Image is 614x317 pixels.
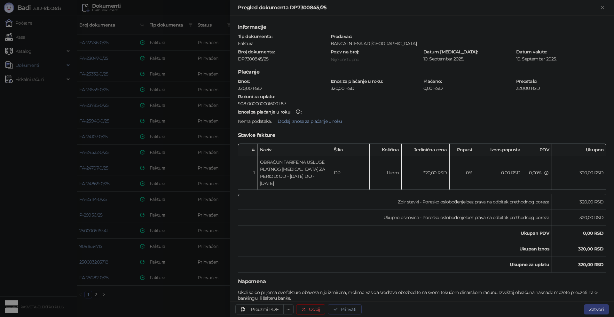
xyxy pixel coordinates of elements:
strong: Prodavac : [331,34,352,39]
td: Ukupno osnovica - Poresko oslobođenje bez prava na odbitak prethodnog poreza [238,210,552,226]
div: Ukoliko do prijema ove fakture obaveza nije izmirena, molimo Vas da sredstva obezbedite na svom t... [237,289,607,301]
strong: Plaćeno : [423,78,442,84]
h5: Napomena [238,278,606,285]
div: Pregled dokumenta DP7300845/25 [238,4,599,12]
button: Zatvori [599,4,606,12]
div: 0,00 RSD [423,85,514,91]
strong: 0,00 RSD [583,230,603,236]
strong: Datum valute : [516,49,547,55]
div: Faktura [237,41,329,46]
th: # [238,144,257,156]
button: Prihvati [328,304,362,314]
div: 10. Septembar 2025. [516,56,607,62]
th: Količina [370,144,402,156]
th: Jedinična cena [402,144,450,156]
strong: 320,00 RSD [578,262,603,267]
h5: Plaćanje [238,68,606,76]
div: DP7300845/25 [237,56,329,62]
strong: Datum [MEDICAL_DATA] : [423,49,478,55]
td: 320,00 RSD [552,194,606,210]
th: Naziv [257,144,331,156]
td: 320,00 RSD [402,156,450,190]
div: 10. Septembar 2025. [423,56,514,62]
div: . [237,116,607,126]
strong: 320,00 RSD [578,246,603,252]
td: 320,00 RSD [552,156,606,190]
span: 0,00 % [529,170,541,176]
div: 320,00 RSD [516,85,607,91]
strong: Ukupan PDV [521,230,549,236]
th: Šifra [331,144,370,156]
strong: Računi za uplatu : [238,94,275,99]
span: Nije dostupno [331,57,359,62]
td: 1 [238,156,257,190]
strong: Preostalo : [516,78,537,84]
strong: Iznos za plaćanje u roku : [331,78,383,84]
a: Preuzmi PDF [235,304,284,314]
th: Popust [450,144,475,156]
strong: Tip dokumenta : [238,34,272,39]
div: 908-0000000016001-87 [238,101,606,107]
td: 1 kom [370,156,402,190]
button: Odbij [296,304,325,314]
span: ellipsis [286,307,291,312]
div: BANCA INTESA AD [GEOGRAPHIC_DATA] [330,41,606,46]
div: OBRAČUN TARIFE NA USLUGE PLATNOG [MEDICAL_DATA] ZA PERIOD: OD - [DATE] DO - [DATE] [260,159,328,187]
div: 320,00 RSD [237,85,329,91]
strong: Ukupno za uplatu [510,262,549,267]
td: DP [331,156,370,190]
th: Iznos popusta [475,144,523,156]
strong: Iznos : [238,78,249,84]
th: Ukupno [552,144,606,156]
td: 320,00 RSD [552,210,606,226]
div: 320,00 RSD [330,85,421,91]
span: Nema podataka [238,118,271,124]
div: Preuzmi PDF [251,306,279,312]
strong: : [238,109,301,115]
th: PDV [523,144,552,156]
button: Dodaj iznose za plaćanje u roku [272,116,347,126]
strong: Broj dokumenta : [238,49,274,55]
div: Iznosi za plaćanje u roku [238,110,290,114]
td: 0% [450,156,475,190]
strong: Poziv na broj : [331,49,359,55]
td: 0,00 RSD [475,156,523,190]
h5: Stavke fakture [238,131,606,139]
h5: Informacije [238,23,606,31]
strong: Ukupan iznos [519,246,549,252]
button: Zatvori [584,304,609,314]
td: Zbir stavki - Poresko oslobođenje bez prava na odbitak prethodnog poreza [238,194,552,210]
